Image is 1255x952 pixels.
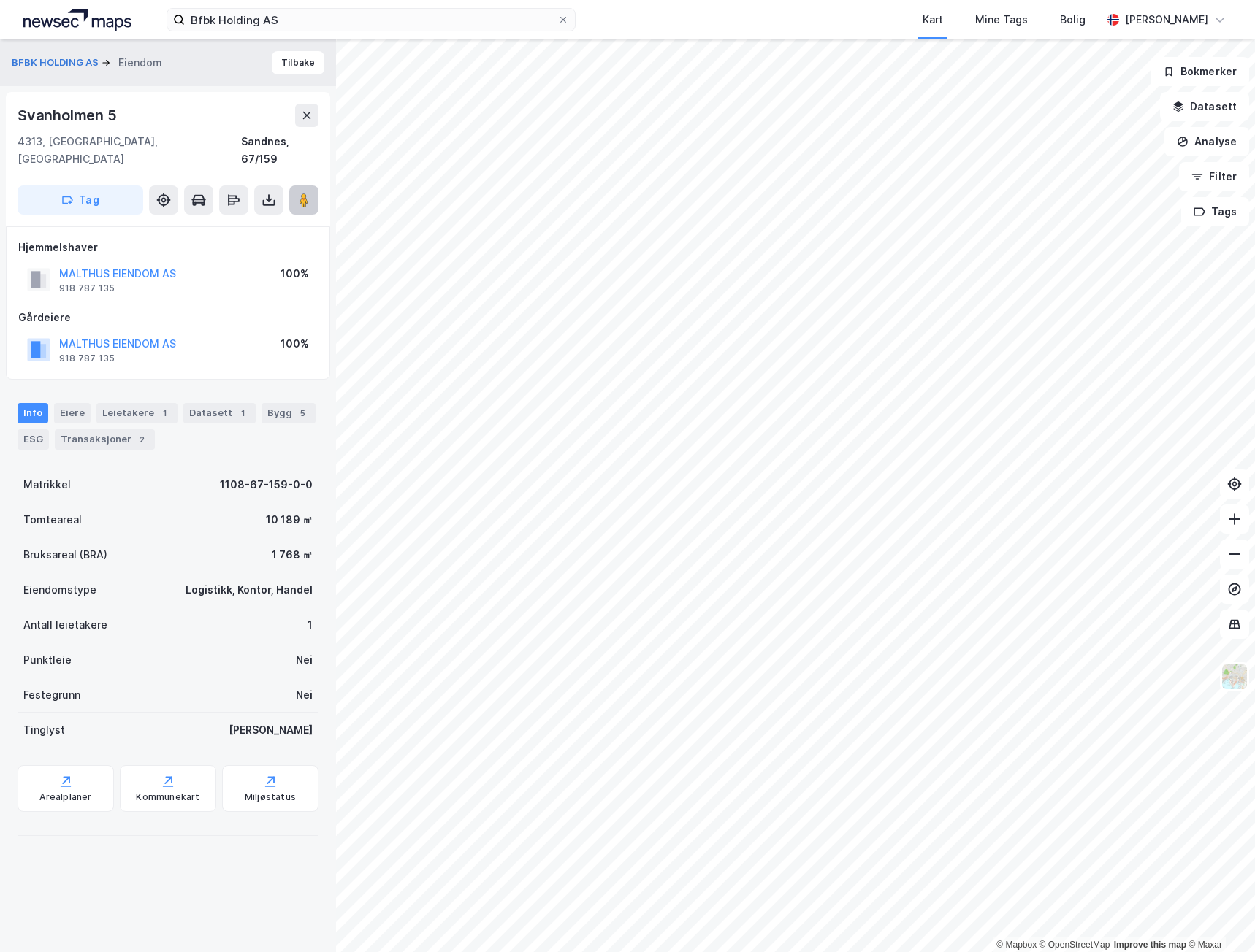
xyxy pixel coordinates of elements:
[281,335,309,353] div: 100%
[975,11,1028,28] div: Mine Tags
[272,546,313,564] div: 1 768 ㎡
[186,581,313,599] div: Logistikk, Kontor, Handel
[59,283,115,294] div: 918 787 135
[281,265,309,283] div: 100%
[23,651,72,669] div: Punktleie
[1164,127,1249,156] button: Analyse
[229,721,313,739] div: [PERSON_NAME]
[1179,162,1249,191] button: Filter
[262,403,316,423] div: Bygg
[1060,11,1086,28] div: Bolig
[183,403,256,423] div: Datasett
[220,476,313,494] div: 1108-67-159-0-0
[157,406,172,421] div: 1
[118,54,162,72] div: Eiendom
[23,511,82,529] div: Tomteareal
[55,429,155,450] div: Transaksjoner
[134,432,149,447] div: 2
[23,546,107,564] div: Bruksareal (BRA)
[54,403,91,423] div: Eiere
[296,651,313,669] div: Nei
[23,476,71,494] div: Matrikkel
[18,429,49,450] div: ESG
[23,581,96,599] div: Eiendomstype
[245,791,296,803] div: Miljøstatus
[23,616,107,634] div: Antall leietakere
[296,686,313,704] div: Nei
[1221,663,1248,691] img: Z
[96,403,178,423] div: Leietakere
[1151,57,1249,86] button: Bokmerker
[18,185,143,215] button: Tag
[59,353,115,364] div: 918 787 135
[1160,92,1249,121] button: Datasett
[1040,940,1110,950] a: OpenStreetMap
[18,309,318,326] div: Gårdeiere
[1114,940,1186,950] a: Improve this map
[12,55,102,70] button: BFBK HOLDING AS
[266,511,313,529] div: 10 189 ㎡
[18,133,241,168] div: 4313, [GEOGRAPHIC_DATA], [GEOGRAPHIC_DATA]
[235,406,250,421] div: 1
[23,9,131,31] img: logo.a4113a55bc3d86da70a041830d287a7e.svg
[18,104,120,127] div: Svanholmen 5
[1125,11,1208,28] div: [PERSON_NAME]
[923,11,943,28] div: Kart
[39,791,91,803] div: Arealplaner
[308,616,313,634] div: 1
[996,940,1037,950] a: Mapbox
[272,51,324,74] button: Tilbake
[18,239,318,256] div: Hjemmelshaver
[23,686,80,704] div: Festegrunn
[241,133,318,168] div: Sandnes, 67/159
[18,403,48,423] div: Info
[1181,197,1249,226] button: Tags
[1182,882,1255,952] iframe: Chat Widget
[23,721,65,739] div: Tinglyst
[185,9,557,31] input: Søk på adresse, matrikkel, gårdeiere, leietakere eller personer
[136,791,199,803] div: Kommunekart
[295,406,310,421] div: 5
